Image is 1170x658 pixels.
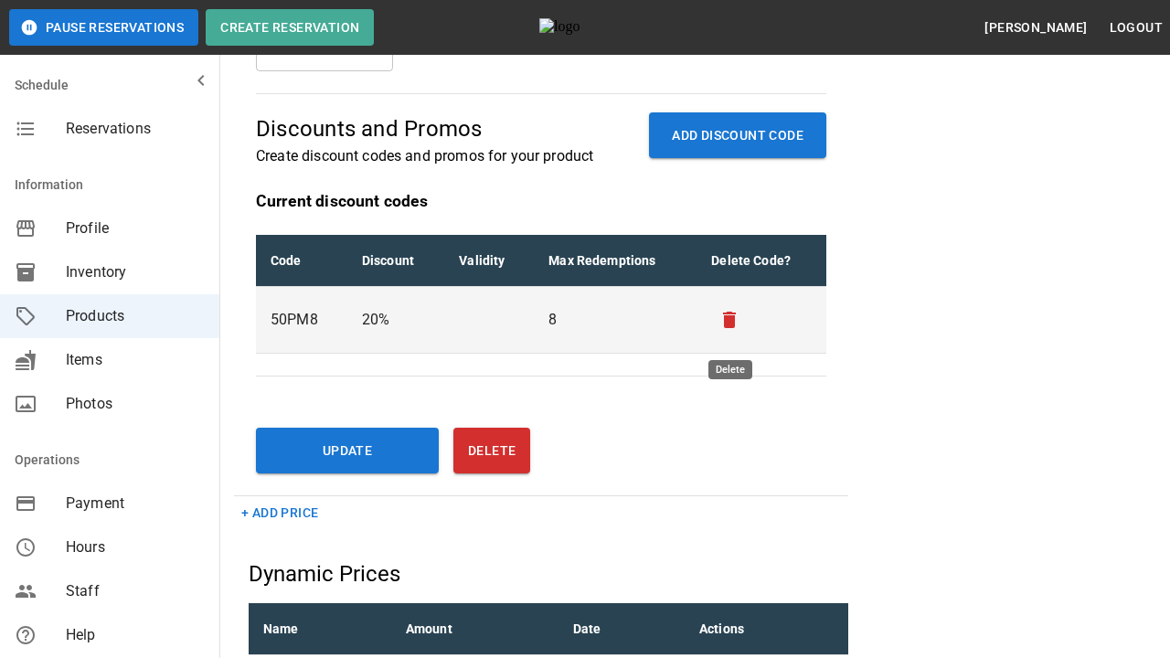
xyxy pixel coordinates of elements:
p: 20 % [362,309,430,331]
span: Items [66,349,205,371]
p: Current discount codes [256,189,826,213]
p: 50PM8 [271,309,333,331]
img: logo [539,18,640,37]
button: Create Reservation [206,9,374,46]
button: Update [256,428,439,473]
th: Actions [685,603,848,655]
button: [PERSON_NAME] [977,11,1094,45]
p: Create discount codes and promos for your product [256,145,593,167]
button: Logout [1102,11,1170,45]
th: Delete Code? [697,235,826,287]
h5: Dynamic Prices [249,559,848,589]
table: sticky table [256,235,826,354]
button: remove [711,302,748,338]
span: Help [66,624,205,646]
span: Payment [66,493,205,515]
th: Name [249,603,391,655]
span: Products [66,305,205,327]
table: sticky table [249,603,848,655]
span: Photos [66,393,205,415]
th: Date [558,603,685,655]
button: Pause Reservations [9,9,198,46]
th: Code [256,235,347,287]
th: Validity [444,235,534,287]
th: Discount [347,235,444,287]
button: ADD DISCOUNT CODE [649,112,826,159]
span: Profile [66,218,205,239]
div: Delete [708,360,752,379]
th: Amount [391,603,558,655]
button: + Add Price [234,496,325,530]
th: Max Redemptions [534,235,697,287]
span: Staff [66,580,205,602]
button: Delete [453,428,530,473]
span: Inventory [66,261,205,283]
p: 8 [548,309,682,331]
p: Discounts and Promos [256,112,593,145]
span: Hours [66,536,205,558]
span: Reservations [66,118,205,140]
